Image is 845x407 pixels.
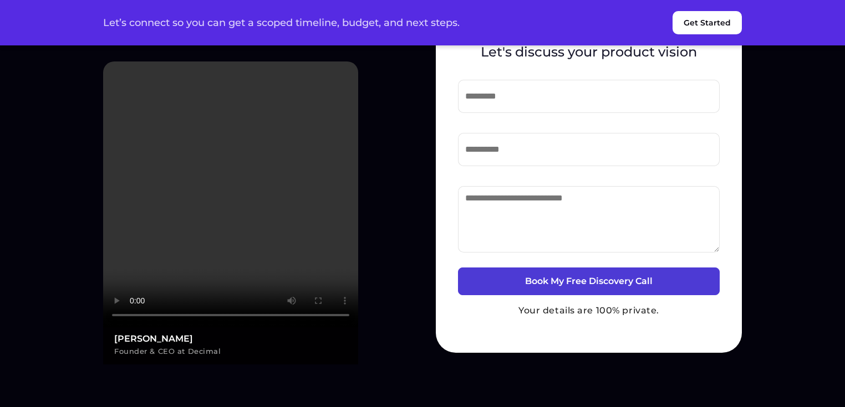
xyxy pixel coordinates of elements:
[458,304,720,317] p: Your details are 100% private.
[114,334,347,344] h3: [PERSON_NAME]
[673,11,742,34] button: Get Started
[114,344,347,358] p: Founder & CEO at Decimal
[103,17,460,28] p: Let’s connect so you can get a scoped timeline, budget, and next steps.
[458,44,720,60] h4: Let's discuss your product vision
[458,267,720,295] button: Book My Free Discovery Call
